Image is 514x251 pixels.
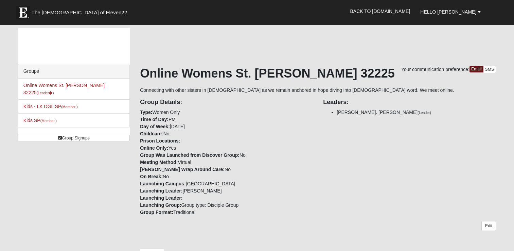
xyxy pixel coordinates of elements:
span: Hello [PERSON_NAME] [420,9,476,15]
span: The [DEMOGRAPHIC_DATA] of Eleven22 [32,9,127,16]
strong: [PERSON_NAME] Wrap Around Care: [140,167,225,172]
a: Back to [DOMAIN_NAME] [345,3,415,20]
a: Kids SP(Member ) [23,118,57,123]
a: The [DEMOGRAPHIC_DATA] of Eleven22 [13,2,149,19]
strong: Type: [140,110,152,115]
img: Eleven22 logo [16,6,30,19]
h1: Online Womens St. [PERSON_NAME] 32225 [140,66,496,81]
h4: Leaders: [323,99,496,106]
strong: Meeting Method: [140,160,178,165]
strong: On Break: [140,174,163,179]
strong: Group Was Launched from Discover Group: [140,152,240,158]
small: (Leader ) [37,91,54,95]
h4: Group Details: [140,99,313,106]
strong: Time of Day: [140,117,169,122]
small: (Leader) [418,111,431,115]
small: (Member ) [40,119,57,123]
span: Your communication preference: [401,67,469,72]
strong: Childcare: [140,131,163,136]
strong: Launching Campus: [140,181,186,186]
a: SMS [483,66,496,73]
a: Group Signups [18,135,130,142]
a: Hello [PERSON_NAME] [415,3,486,20]
a: Edit [481,221,496,231]
strong: Launching Group: [140,202,181,208]
div: Women Only PM [DATE] No Yes No Virtual No No [GEOGRAPHIC_DATA] [PERSON_NAME] Group type: Disciple... [135,94,318,216]
strong: Launching Leader: [140,195,182,201]
strong: Group Format: [140,210,173,215]
li: [PERSON_NAME]. [PERSON_NAME] [337,109,496,116]
strong: Day of Week: [140,124,170,129]
a: Kids - LK DGL SP(Member ) [23,104,78,109]
strong: Launching Leader: [140,188,182,194]
div: Groups [18,64,129,79]
small: (Member ) [61,105,77,109]
strong: Online Only: [140,145,168,151]
strong: Prison Locations: [140,138,180,144]
a: Online Womens St. [PERSON_NAME] 32225(Leader) [23,83,105,95]
a: Email [469,66,483,72]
